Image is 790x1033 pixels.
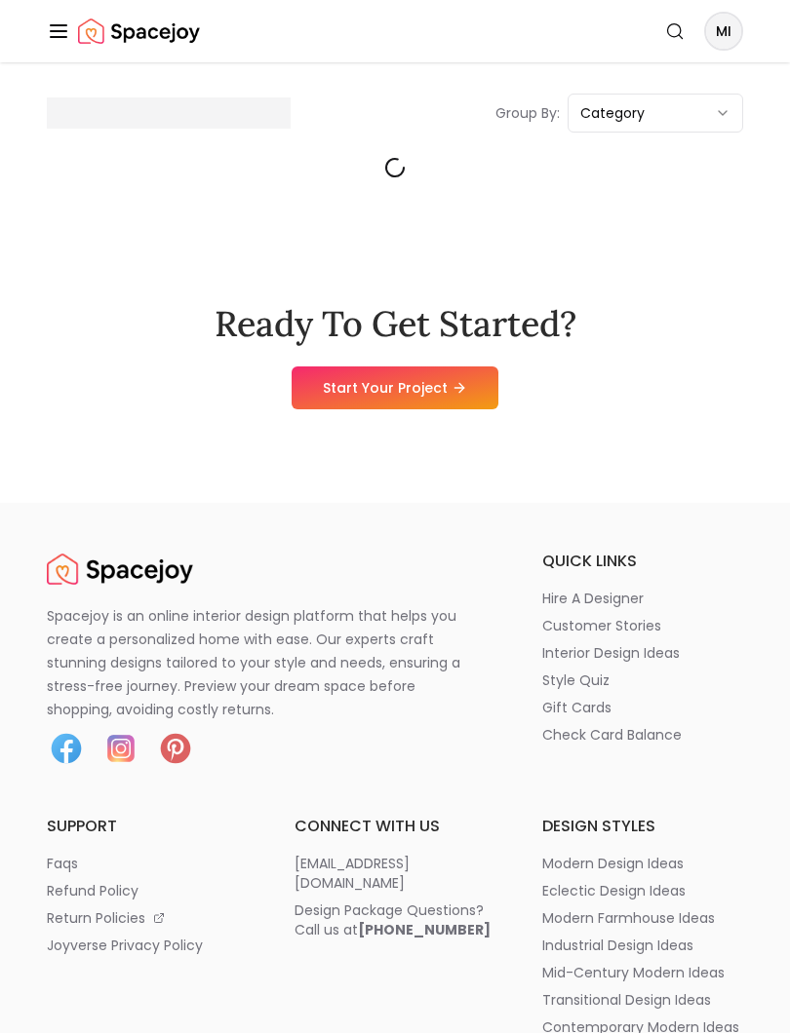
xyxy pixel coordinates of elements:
a: gift cards [542,698,743,717]
h2: Ready To Get Started? [215,304,576,343]
b: [PHONE_NUMBER] [358,920,491,939]
p: return policies [47,908,145,928]
p: hire a designer [542,589,644,608]
img: Pinterest icon [156,729,195,768]
a: style quiz [542,670,743,690]
a: check card balance [542,725,743,745]
a: Spacejoy [78,12,200,51]
a: refund policy [47,881,248,900]
a: customer stories [542,616,743,635]
p: Spacejoy is an online interior design platform that helps you create a personalized home with eas... [47,604,484,721]
a: industrial design ideas [542,936,743,955]
p: interior design ideas [542,643,680,663]
span: MI [706,14,741,49]
a: Start Your Project [292,366,498,409]
a: modern farmhouse ideas [542,908,743,928]
a: Spacejoy [47,550,193,589]
p: Group By: [495,103,560,123]
p: eclectic design ideas [542,881,686,900]
p: industrial design ideas [542,936,693,955]
p: mid-century modern ideas [542,963,725,982]
p: check card balance [542,725,682,745]
a: interior design ideas [542,643,743,663]
div: Design Package Questions? Call us at [295,900,491,939]
h6: quick links [542,550,743,573]
p: refund policy [47,881,138,900]
a: eclectic design ideas [542,881,743,900]
a: Design Package Questions?Call us at[PHONE_NUMBER] [295,900,495,939]
p: modern farmhouse ideas [542,908,715,928]
p: modern design ideas [542,854,684,873]
a: return policies [47,908,248,928]
a: joyverse privacy policy [47,936,248,955]
a: modern design ideas [542,854,743,873]
h6: design styles [542,815,743,838]
img: Spacejoy Logo [78,12,200,51]
img: Instagram icon [101,729,140,768]
p: transitional design ideas [542,990,711,1010]
h6: support [47,815,248,838]
img: Facebook icon [47,729,86,768]
p: joyverse privacy policy [47,936,203,955]
a: [EMAIL_ADDRESS][DOMAIN_NAME] [295,854,495,893]
a: hire a designer [542,589,743,608]
a: transitional design ideas [542,990,743,1010]
a: mid-century modern ideas [542,963,743,982]
p: style quiz [542,670,610,690]
button: MI [704,12,743,51]
p: customer stories [542,616,661,635]
p: gift cards [542,698,612,717]
a: faqs [47,854,248,873]
img: Spacejoy Logo [47,550,193,589]
p: faqs [47,854,78,873]
h6: connect with us [295,815,495,838]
